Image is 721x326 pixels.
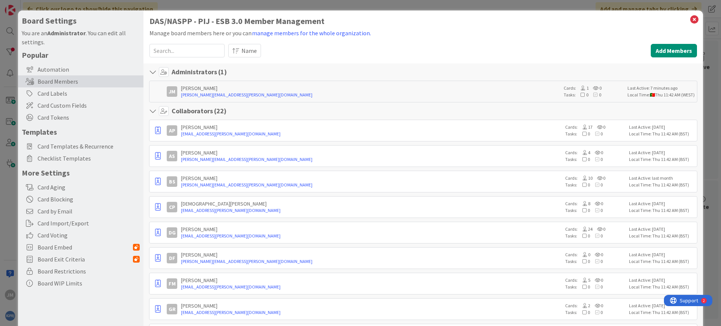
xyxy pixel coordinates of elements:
[38,231,140,240] span: Card Voting
[181,131,561,137] a: [EMAIL_ADDRESS][PERSON_NAME][DOMAIN_NAME]
[590,156,603,162] span: 0
[576,85,589,91] span: 1
[167,304,177,314] div: GR
[577,182,590,188] span: 0
[167,86,177,97] div: JM
[578,277,590,283] span: 5
[181,302,561,309] div: [PERSON_NAME]
[38,267,140,276] span: Board Restrictions
[149,17,697,26] h1: DAS/NASPP - PIJ - ESB 3.0 Member Management
[565,182,625,188] div: Tasks:
[577,131,590,137] span: 0
[578,303,590,308] span: 2
[214,107,226,115] span: ( 22 )
[18,277,143,289] div: Board WIP Limits
[181,309,561,316] a: [EMAIL_ADDRESS][PERSON_NAME][DOMAIN_NAME]
[590,207,603,213] span: 0
[629,233,695,239] div: Local Time: Thu 11:42 AM (BST)
[565,124,625,131] div: Cards:
[149,44,225,57] input: Search...
[577,207,590,213] span: 0
[181,226,561,233] div: [PERSON_NAME]
[629,131,695,137] div: Local Time: Thu 11:42 AM (BST)
[18,217,143,229] div: Card Import/Export
[22,29,140,47] div: You are an . You can edit all settings.
[590,182,603,188] span: 0
[181,200,561,207] div: [DEMOGRAPHIC_DATA][PERSON_NAME]
[650,93,655,97] img: pt.png
[565,131,625,137] div: Tasks:
[565,200,625,207] div: Cards:
[590,201,603,206] span: 0
[629,149,695,156] div: Last Active: [DATE]
[218,68,227,76] span: ( 1 )
[252,28,371,38] button: manage members for the whole organization.
[627,85,695,92] div: Last Active: 7 minutes ago
[578,124,593,130] span: 17
[167,227,177,238] div: DG
[651,44,697,57] button: Add Members
[629,156,695,163] div: Local Time: Thu 11:42 AM (BST)
[565,226,625,233] div: Cards:
[578,201,590,206] span: 8
[22,50,140,60] h5: Popular
[181,284,561,290] a: [EMAIL_ADDRESS][PERSON_NAME][DOMAIN_NAME]
[38,142,140,151] span: Card Templates & Recurrence
[565,175,625,182] div: Cards:
[593,175,605,181] span: 0
[16,1,34,10] span: Support
[565,156,625,163] div: Tasks:
[565,277,625,284] div: Cards:
[167,176,177,187] div: BS
[629,175,695,182] div: Last Active: last month
[38,113,140,122] span: Card Tokens
[18,87,143,99] div: Card Labels
[18,181,143,193] div: Card Aging
[629,182,695,188] div: Local Time: Thu 11:42 AM (BST)
[590,277,603,283] span: 0
[590,252,603,257] span: 0
[590,233,603,239] span: 0
[149,28,697,38] div: Manage board members here or you can
[590,284,603,290] span: 0
[38,154,140,163] span: Checklist Templates
[590,131,603,137] span: 0
[167,151,177,161] div: AS
[629,309,695,316] div: Local Time: Thu 11:42 AM (BST)
[577,309,590,315] span: 0
[629,124,695,131] div: Last Active: [DATE]
[181,251,561,258] div: [PERSON_NAME]
[577,233,590,239] span: 0
[629,251,695,258] div: Last Active: [DATE]
[228,44,261,57] button: Name
[39,3,41,9] div: 2
[38,255,133,264] span: Board Exit Criteria
[590,303,603,308] span: 0
[181,233,561,239] a: [EMAIL_ADDRESS][PERSON_NAME][DOMAIN_NAME]
[564,85,624,92] div: Cards:
[629,284,695,290] div: Local Time: Thu 11:42 AM (BST)
[590,258,603,264] span: 0
[565,207,625,214] div: Tasks:
[181,182,561,188] a: [PERSON_NAME][EMAIL_ADDRESS][PERSON_NAME][DOMAIN_NAME]
[167,253,177,263] div: DF
[167,202,177,212] div: CP
[565,258,625,265] div: Tasks:
[629,302,695,309] div: Last Active: [DATE]
[593,124,605,130] span: 0
[565,149,625,156] div: Cards:
[38,243,133,252] span: Board Embed
[181,149,561,156] div: [PERSON_NAME]
[47,29,86,37] b: Administrator
[565,302,625,309] div: Cards:
[588,92,601,98] span: 0
[18,75,143,87] div: Board Members
[629,200,695,207] div: Last Active: [DATE]
[578,175,593,181] span: 10
[181,277,561,284] div: [PERSON_NAME]
[167,278,177,289] div: FM
[590,150,603,155] span: 0
[577,156,590,162] span: 0
[578,150,590,155] span: 4
[564,92,624,98] div: Tasks:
